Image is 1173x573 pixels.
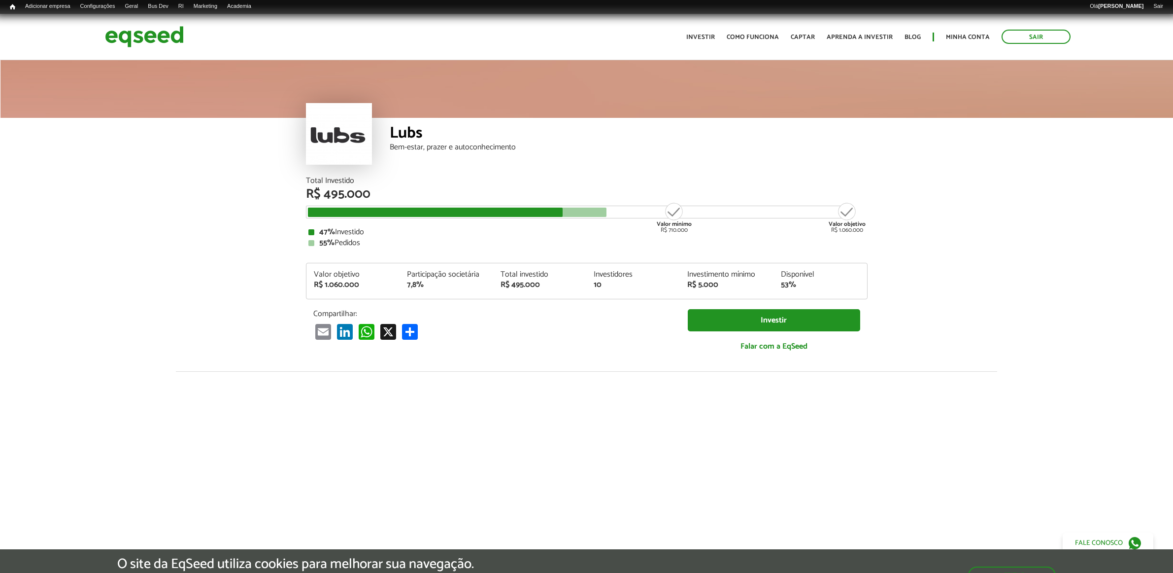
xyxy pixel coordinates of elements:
a: Geral [120,2,143,10]
div: Lubs [390,125,868,143]
div: Pedidos [308,239,865,247]
div: 7,8% [407,281,486,289]
div: Total Investido [306,177,868,185]
div: R$ 495.000 [501,281,579,289]
a: LinkedIn [335,323,355,340]
a: Como funciona [727,34,779,40]
div: R$ 710.000 [656,202,693,233]
a: Bus Dev [143,2,173,10]
div: Participação societária [407,271,486,279]
a: WhatsApp [357,323,376,340]
a: Academia [222,2,256,10]
div: Total investido [501,271,579,279]
h5: O site da EqSeed utiliza cookies para melhorar sua navegação. [117,557,474,572]
a: Aprenda a investir [827,34,893,40]
a: Adicionar empresa [20,2,75,10]
a: Blog [905,34,921,40]
span: Início [10,3,15,10]
a: Minha conta [946,34,990,40]
a: Sair [1002,30,1071,44]
a: Investir [688,309,860,331]
strong: 47% [319,225,335,239]
a: X [378,323,398,340]
p: Compartilhar: [313,309,673,319]
strong: 55% [319,236,335,250]
a: Captar [791,34,815,40]
div: 53% [781,281,860,289]
strong: Valor objetivo [829,219,866,229]
strong: [PERSON_NAME] [1098,3,1143,9]
div: R$ 495.000 [306,188,868,201]
a: Início [5,2,20,12]
a: Investir [686,34,715,40]
strong: Valor mínimo [657,219,692,229]
a: Fale conosco [1063,533,1153,553]
a: Share [400,323,420,340]
div: R$ 1.060.000 [314,281,393,289]
div: Investimento mínimo [687,271,766,279]
img: EqSeed [105,24,184,50]
a: Sair [1148,2,1168,10]
div: Valor objetivo [314,271,393,279]
a: Falar com a EqSeed [688,336,860,357]
div: Investido [308,228,865,236]
a: RI [173,2,189,10]
div: R$ 5.000 [687,281,766,289]
a: Configurações [75,2,120,10]
div: Disponível [781,271,860,279]
a: Email [313,323,333,340]
div: 10 [594,281,672,289]
a: Olá[PERSON_NAME] [1085,2,1148,10]
a: Marketing [189,2,222,10]
div: R$ 1.060.000 [829,202,866,233]
div: Investidores [594,271,672,279]
div: Bem-estar, prazer e autoconhecimento [390,143,868,151]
